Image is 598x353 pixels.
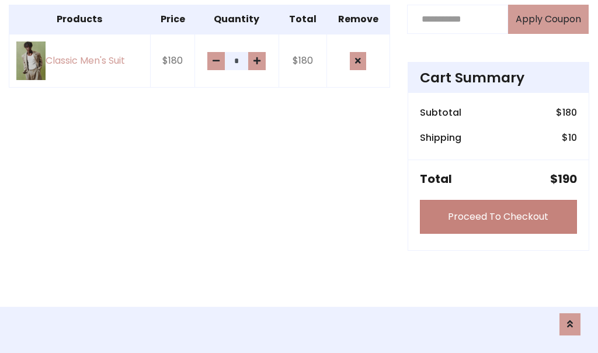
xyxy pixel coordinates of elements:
[562,106,577,119] span: 180
[420,200,577,234] a: Proceed To Checkout
[9,5,151,34] th: Products
[420,70,577,86] h4: Cart Summary
[556,107,577,118] h6: $
[508,5,589,34] button: Apply Coupon
[550,172,577,186] h5: $
[16,41,143,81] a: Classic Men's Suit
[279,5,326,34] th: Total
[420,107,461,118] h6: Subtotal
[420,172,452,186] h5: Total
[558,171,577,187] span: 190
[420,132,461,143] h6: Shipping
[568,131,577,144] span: 10
[326,5,390,34] th: Remove
[195,5,279,34] th: Quantity
[150,34,195,88] td: $180
[150,5,195,34] th: Price
[279,34,326,88] td: $180
[562,132,577,143] h6: $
